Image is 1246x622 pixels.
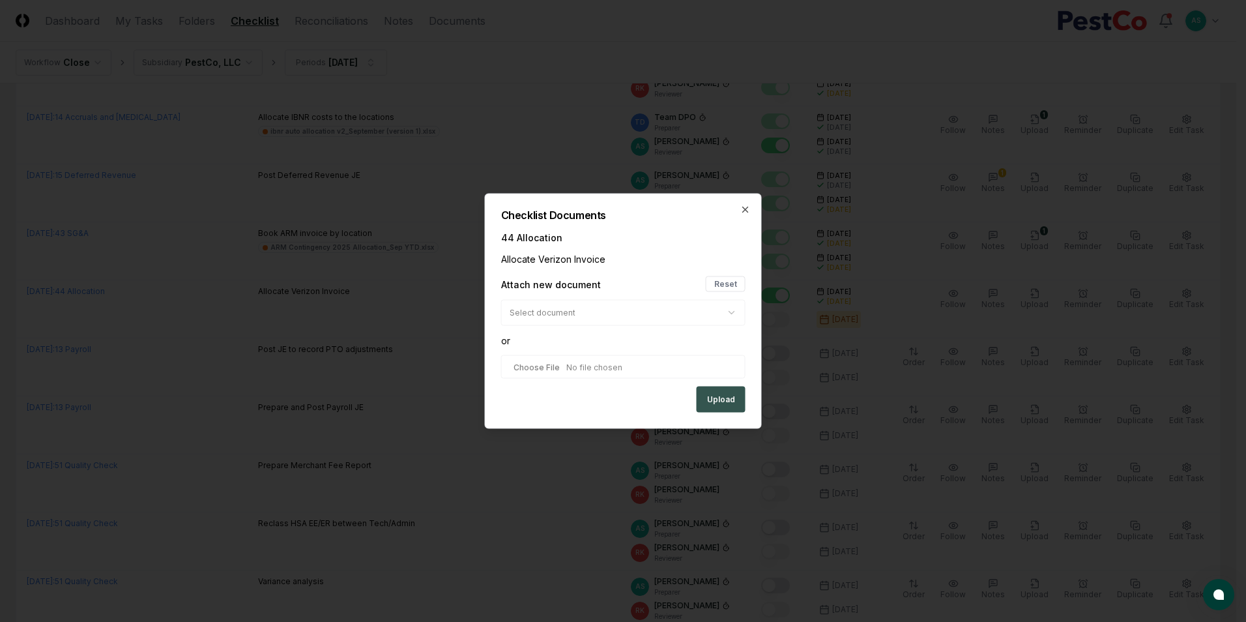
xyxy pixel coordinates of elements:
div: 44 Allocation [501,231,746,244]
button: Reset [706,276,746,292]
div: Attach new document [501,277,601,291]
h2: Checklist Documents [501,210,746,220]
div: Allocate Verizon Invoice [501,252,746,266]
div: or [501,334,746,348]
button: Upload [697,387,746,413]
